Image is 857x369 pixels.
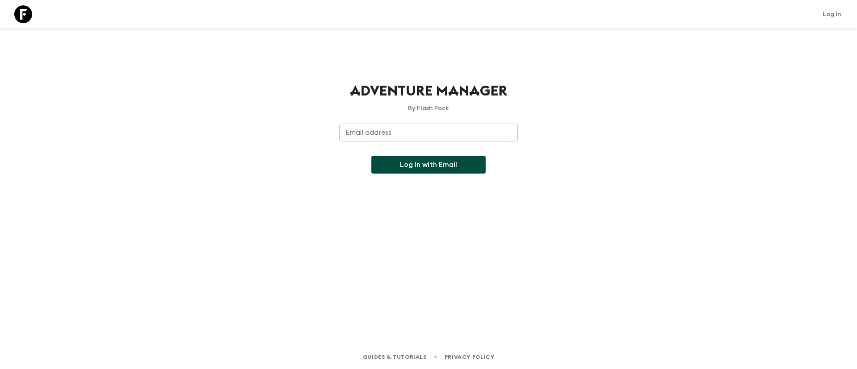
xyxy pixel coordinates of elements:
p: By Flash Pack [339,104,518,113]
a: Log in [818,8,846,21]
h1: Adventure Manager [339,82,518,100]
a: Guides & Tutorials [363,352,427,362]
button: Log in with Email [371,156,486,174]
a: Privacy Policy [445,352,494,362]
